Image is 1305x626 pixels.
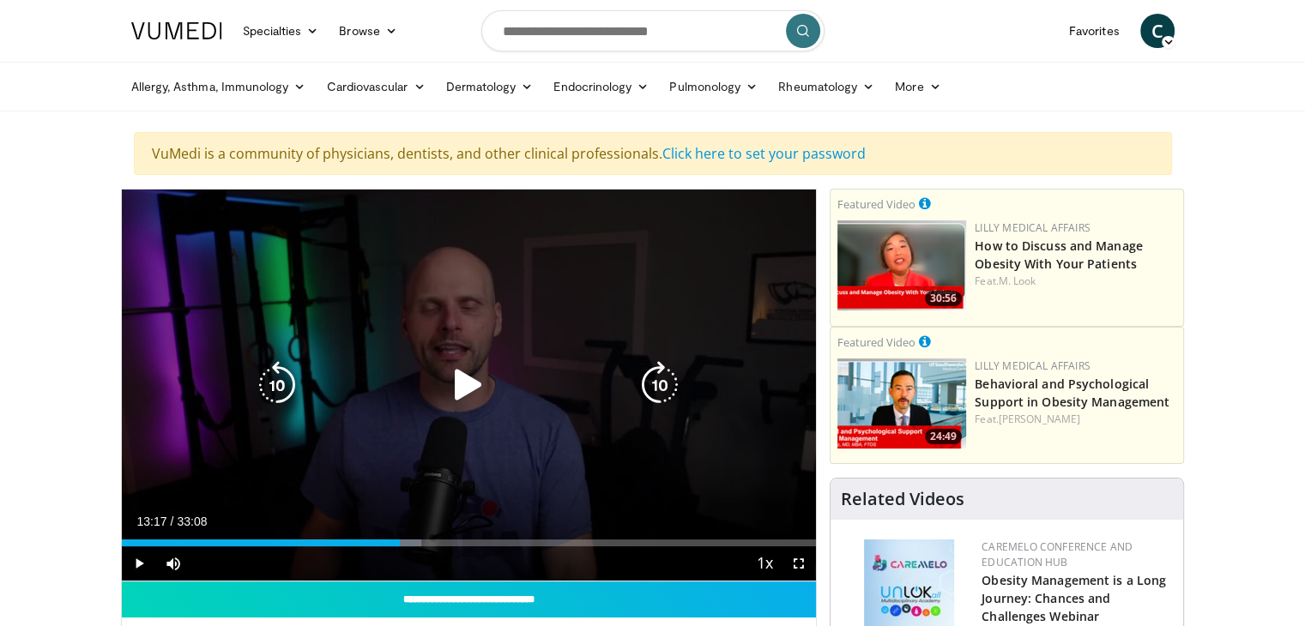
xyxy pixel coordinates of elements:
a: Obesity Management is a Long Journey: Chances and Challenges Webinar [982,572,1166,624]
input: Search topics, interventions [481,10,825,51]
a: [PERSON_NAME] [999,412,1080,426]
a: Lilly Medical Affairs [975,220,1091,235]
img: c98a6a29-1ea0-4bd5-8cf5-4d1e188984a7.png.150x105_q85_crop-smart_upscale.png [837,220,966,310]
a: M. Look [999,274,1036,288]
a: Click here to set your password [662,144,866,163]
a: Favorites [1059,14,1130,48]
a: CaReMeLO Conference and Education Hub [982,539,1133,569]
a: 30:56 [837,220,966,310]
small: Featured Video [837,334,915,350]
span: 13:17 [137,515,167,528]
button: Mute [156,546,190,581]
a: Pulmonology [659,69,768,104]
span: 30:56 [925,291,962,306]
small: Featured Video [837,196,915,212]
div: Feat. [975,412,1176,427]
div: Progress Bar [122,539,817,546]
a: More [885,69,951,104]
button: Play [122,546,156,581]
button: Fullscreen [782,546,816,581]
video-js: Video Player [122,190,817,581]
a: Browse [329,14,408,48]
a: 24:49 [837,358,966,448]
img: VuMedi Logo [131,22,222,39]
img: ba3304f6-7838-4e41-9c0f-2e31ebde6754.png.150x105_q85_crop-smart_upscale.png [837,358,966,448]
h4: Related Videos [841,489,964,509]
span: / [171,515,174,528]
a: Dermatology [436,69,544,104]
a: Cardiovascular [316,69,435,104]
button: Playback Rate [747,546,782,581]
div: VuMedi is a community of physicians, dentists, and other clinical professionals. [134,132,1172,175]
a: Rheumatology [768,69,885,104]
a: Behavioral and Psychological Support in Obesity Management [975,376,1169,410]
span: 33:08 [177,515,207,528]
a: Specialties [233,14,329,48]
a: Endocrinology [543,69,659,104]
span: 24:49 [925,429,962,444]
a: Allergy, Asthma, Immunology [121,69,317,104]
a: C [1140,14,1175,48]
div: Feat. [975,274,1176,289]
a: How to Discuss and Manage Obesity With Your Patients [975,238,1143,272]
a: Lilly Medical Affairs [975,358,1091,373]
